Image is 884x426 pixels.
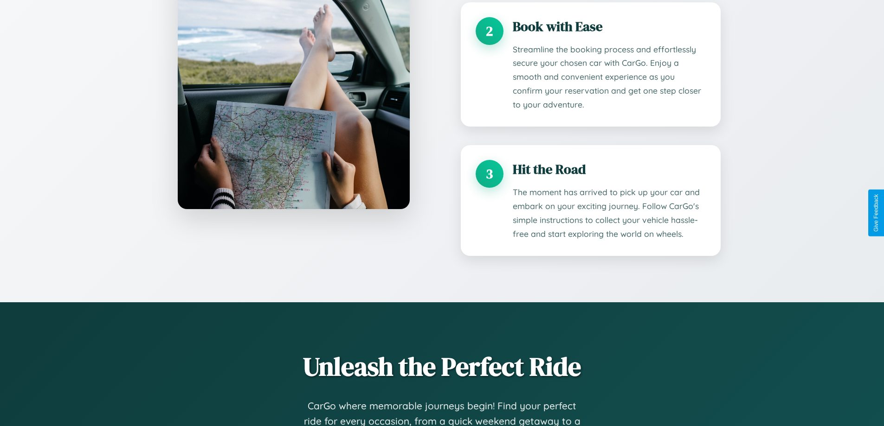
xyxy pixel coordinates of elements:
[476,160,503,188] div: 3
[873,194,879,232] div: Give Feedback
[164,349,721,384] h2: Unleash the Perfect Ride
[513,43,706,112] p: Streamline the booking process and effortlessly secure your chosen car with CarGo. Enjoy a smooth...
[513,185,706,241] p: The moment has arrived to pick up your car and embark on your exciting journey. Follow CarGo's si...
[476,17,503,45] div: 2
[513,17,706,36] h3: Book with Ease
[513,160,706,178] h3: Hit the Road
